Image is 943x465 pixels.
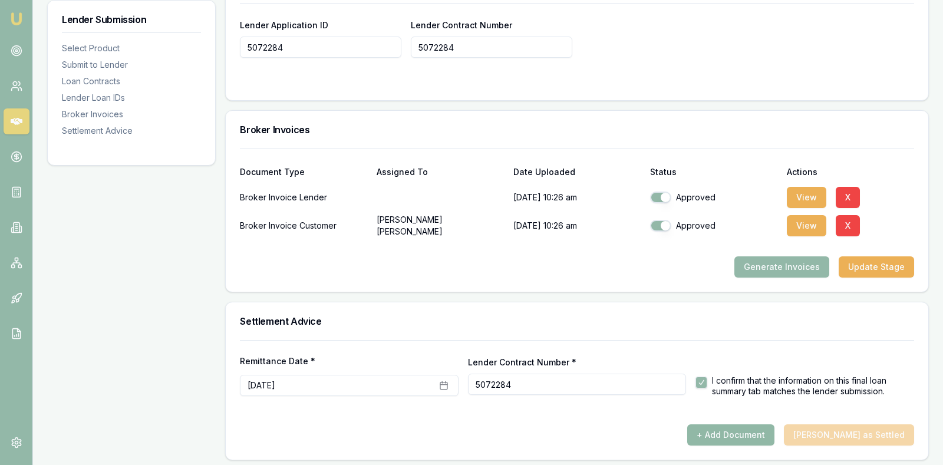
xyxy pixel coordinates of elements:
div: Broker Invoice Customer [240,214,367,238]
label: Lender Application ID [240,20,328,30]
p: [PERSON_NAME] [PERSON_NAME] [377,214,504,238]
div: Lender Loan IDs [62,92,201,104]
h3: Broker Invoices [240,125,914,134]
label: Remittance Date * [240,357,459,365]
button: View [787,215,826,236]
button: X [836,187,860,208]
button: Update Stage [839,256,914,278]
label: Lender Contract Number * [468,357,576,367]
div: Loan Contracts [62,75,201,87]
div: Document Type [240,168,367,176]
div: Approved [650,192,777,203]
div: Settlement Advice [62,125,201,137]
div: Broker Invoices [62,108,201,120]
h3: Lender Submission [62,15,201,24]
button: [DATE] [240,375,459,396]
h3: Settlement Advice [240,316,914,326]
div: Select Product [62,42,201,54]
button: Generate Invoices [734,256,829,278]
p: [DATE] 10:26 am [513,186,641,209]
button: + Add Document [687,424,774,446]
p: [DATE] 10:26 am [513,214,641,238]
img: emu-icon-u.png [9,12,24,26]
div: Assigned To [377,168,504,176]
label: Lender Contract Number [411,20,512,30]
div: Approved [650,220,777,232]
div: Date Uploaded [513,168,641,176]
label: I confirm that the information on this final loan summary tab matches the lender submission. [712,375,914,396]
button: X [836,215,860,236]
div: Broker Invoice Lender [240,186,367,209]
div: Actions [787,168,914,176]
div: Status [650,168,777,176]
div: Submit to Lender [62,59,201,71]
button: View [787,187,826,208]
